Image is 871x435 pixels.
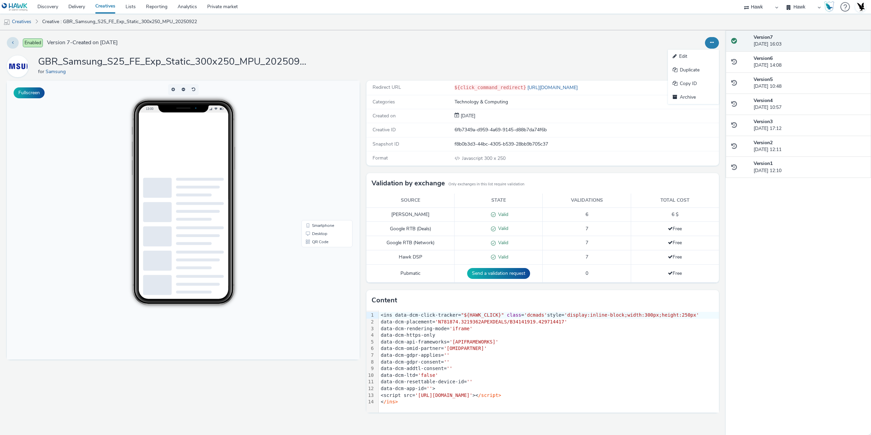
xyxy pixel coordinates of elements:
div: data-dcm-rendering-mode= [379,325,719,332]
div: data-dcm-placement= [379,319,719,325]
td: Google RTB (Network) [366,236,455,250]
strong: Version 7 [754,34,773,40]
div: [DATE] 14:08 [754,55,866,69]
span: Smartphone [305,143,327,147]
span: '[APIFRAMEWORKS]' [449,339,498,345]
div: data-dcm-api-frameworks= [379,339,719,346]
th: State [455,194,543,207]
span: 6 [586,211,588,218]
span: [DATE] [459,113,475,119]
td: Pubmatic [366,264,455,282]
div: 1 [366,312,375,319]
a: Hawk Academy [824,1,837,12]
div: data-dcm-resettable-device-id= [379,379,719,385]
span: 'display:inline-block;width:300px;height:250px' [564,312,699,318]
th: Total cost [631,194,719,207]
div: 3 [366,325,375,332]
div: 12 [366,385,375,392]
div: 7 [366,352,375,359]
div: data-dcm-gdpr-applies= [379,352,719,359]
div: 13 [366,392,375,399]
span: Free [668,270,682,277]
div: [DATE] 12:10 [754,160,866,174]
div: [DATE] 10:57 [754,97,866,111]
span: QR Code [305,159,322,163]
a: Samsung [7,63,31,69]
strong: Version 6 [754,55,773,62]
span: 300 x 250 [461,155,506,162]
td: Hawk DSP [366,250,455,265]
span: Categories [373,99,395,105]
div: data-dcm-gdpr-consent= [379,359,719,366]
a: [URL][DOMAIN_NAME] [526,84,580,91]
strong: Version 3 [754,118,773,125]
span: /script> [478,392,501,398]
span: '[URL][DOMAIN_NAME]' [415,392,473,398]
span: for [38,68,46,75]
span: "${HAWK_CLICK}" [461,312,504,318]
span: Created on [373,113,396,119]
div: data-dcm-ltd= [379,372,719,379]
li: Desktop [296,149,344,157]
th: Validations [543,194,631,207]
div: [DATE] 12:11 [754,139,866,153]
span: Version 7 - Created on [DATE] [47,39,118,47]
button: Fullscreen [14,87,45,98]
h3: Validation by exchange [372,178,445,188]
li: QR Code [296,157,344,165]
span: Snapshot ID [373,141,399,147]
span: '' [444,359,449,365]
strong: Version 2 [754,139,773,146]
span: Desktop [305,151,321,155]
span: 'iframe' [449,326,472,331]
td: [PERSON_NAME] [366,207,455,222]
div: Creation 22 September 2025, 12:10 [459,113,475,119]
span: Creative ID [373,127,396,133]
div: 14 [366,399,375,405]
span: Enabled [23,38,43,47]
span: Javascript [462,155,484,162]
span: Free [668,225,682,232]
div: data-dcm-omid-partner= [379,345,719,352]
div: [DATE] 10:48 [754,76,866,90]
div: 10 [366,372,375,379]
a: Archive [668,90,719,104]
span: 7 [586,225,588,232]
img: Samsung [8,56,28,76]
div: Hawk Academy [824,1,834,12]
span: '' [447,366,453,371]
div: <ins data-dcm-click-tracker= = style= [379,312,719,319]
span: 6 $ [672,211,678,218]
div: 11 [366,379,375,385]
span: Format [373,155,388,161]
img: Account UK [855,2,866,12]
span: Free [668,254,682,260]
span: 'false' [418,372,438,378]
a: Copy ID [668,77,719,90]
div: 5 [366,339,375,346]
span: Valid [496,254,508,260]
span: Valid [496,239,508,246]
strong: Version 4 [754,97,773,104]
div: [DATE] 17:12 [754,118,866,132]
div: <script src= >< [379,392,719,399]
div: [DATE] 16:03 [754,34,866,48]
td: Google RTB (Deals) [366,222,455,236]
div: 9 [366,365,375,372]
div: data-dcm-https-only [379,332,719,339]
span: 13:00 [139,26,146,30]
button: Send a validation request [467,268,530,279]
h3: Content [372,295,397,305]
span: 7 [586,239,588,246]
code: ${click_command_redirect} [455,85,526,90]
span: Free [668,239,682,246]
div: 4 [366,332,375,339]
span: 'dcmads' [524,312,547,318]
span: '[OMIDPARTNER]' [444,346,487,351]
div: data-dcm-app-id= > [379,385,719,392]
span: '' [467,379,473,384]
a: Creative : GBR_Samsung_S25_FE_Exp_Static_300x250_MPU_20250922 [39,14,200,30]
span: '' [444,352,449,358]
span: Valid [496,211,508,218]
span: 7 [586,254,588,260]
